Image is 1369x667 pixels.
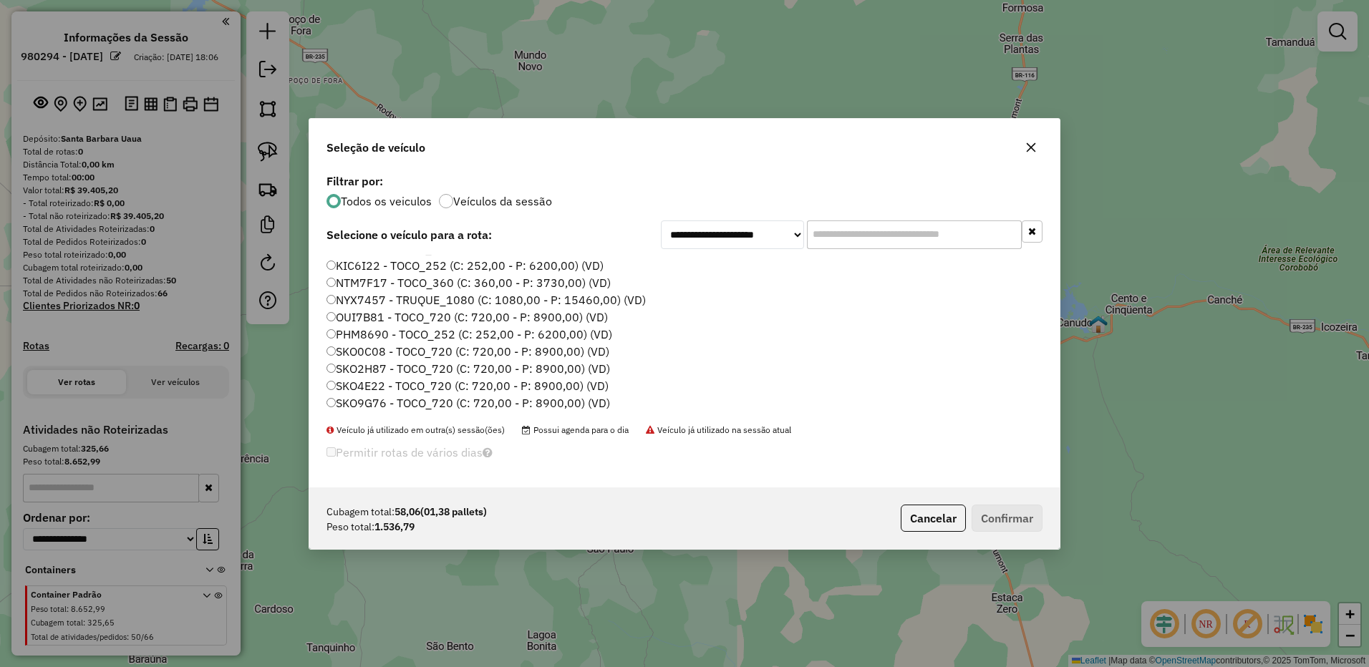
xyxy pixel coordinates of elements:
[326,261,336,270] input: KIC6I22 - TOCO_252 (C: 252,00 - P: 6200,00) (VD)
[326,278,336,287] input: NTM7F17 - TOCO_360 (C: 360,00 - P: 3730,00) (VD)
[326,343,609,360] label: SKO0C08 - TOCO_720 (C: 720,00 - P: 8900,00) (VD)
[420,505,487,518] span: (01,38 pallets)
[522,424,629,435] span: Possui agenda para o dia
[326,274,611,291] label: NTM7F17 - TOCO_360 (C: 360,00 - P: 3730,00) (VD)
[326,295,336,304] input: NYX7457 - TRUQUE_1080 (C: 1080,00 - P: 15460,00) (VD)
[453,195,552,207] label: Veículos da sessão
[326,228,492,242] strong: Selecione o veículo para a rota:
[326,172,1043,190] label: Filtrar por:
[326,346,336,356] input: SKO0C08 - TOCO_720 (C: 720,00 - P: 8900,00) (VD)
[326,326,612,343] label: PHM8690 - TOCO_252 (C: 252,00 - P: 6200,00) (VD)
[326,394,610,412] label: SKO9G76 - TOCO_720 (C: 720,00 - P: 8900,00) (VD)
[326,291,646,308] label: NYX7457 - TRUQUE_1080 (C: 1080,00 - P: 15460,00) (VD)
[646,424,791,435] span: Veículo já utilizado na sessão atual
[341,195,432,207] label: Todos os veiculos
[326,505,395,520] span: Cubagem total:
[326,364,336,373] input: SKO2H87 - TOCO_720 (C: 720,00 - P: 8900,00) (VD)
[326,308,608,326] label: OUI7B81 - TOCO_720 (C: 720,00 - P: 8900,00) (VD)
[483,447,493,458] i: Selecione pelo menos um veículo
[326,398,336,407] input: SKO9G76 - TOCO_720 (C: 720,00 - P: 8900,00) (VD)
[326,381,336,390] input: SKO4E22 - TOCO_720 (C: 720,00 - P: 8900,00) (VD)
[326,447,336,457] input: Permitir rotas de vários dias
[326,439,493,466] label: Permitir rotas de vários dias
[326,312,336,321] input: OUI7B81 - TOCO_720 (C: 720,00 - P: 8900,00) (VD)
[326,329,336,339] input: PHM8690 - TOCO_252 (C: 252,00 - P: 6200,00) (VD)
[374,520,415,535] strong: 1.536,79
[326,424,505,435] span: Veículo já utilizado em outra(s) sessão(ões)
[395,505,487,520] strong: 58,06
[326,139,425,156] span: Seleção de veículo
[326,377,609,394] label: SKO4E22 - TOCO_720 (C: 720,00 - P: 8900,00) (VD)
[326,360,610,377] label: SKO2H87 - TOCO_720 (C: 720,00 - P: 8900,00) (VD)
[326,257,604,274] label: KIC6I22 - TOCO_252 (C: 252,00 - P: 6200,00) (VD)
[326,520,374,535] span: Peso total:
[901,505,966,532] button: Cancelar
